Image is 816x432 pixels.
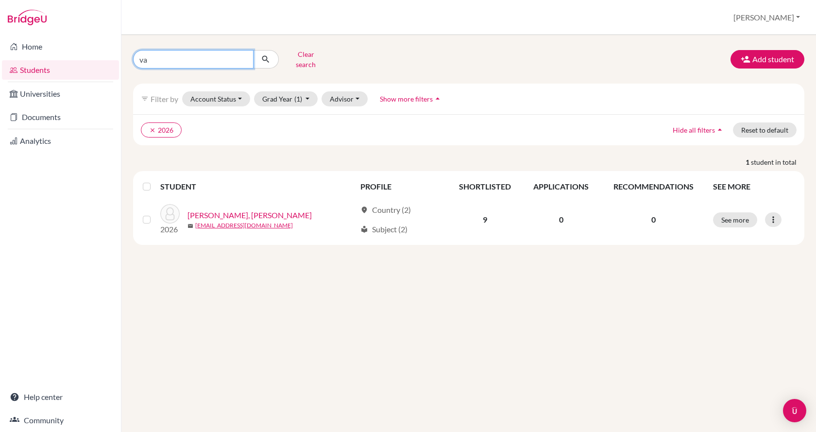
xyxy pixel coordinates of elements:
span: Filter by [151,94,178,104]
span: (1) [294,95,302,103]
button: Account Status [182,91,250,106]
a: Home [2,37,119,56]
a: [EMAIL_ADDRESS][DOMAIN_NAME] [195,221,293,230]
span: local_library [360,225,368,233]
span: Hide all filters [673,126,715,134]
a: Help center [2,387,119,407]
td: 9 [448,198,522,241]
th: SHORTLISTED [448,175,522,198]
i: arrow_drop_up [715,125,725,135]
th: SEE MORE [707,175,800,198]
span: location_on [360,206,368,214]
a: Documents [2,107,119,127]
i: clear [149,127,156,134]
p: 0 [606,214,701,225]
th: APPLICATIONS [522,175,600,198]
strong: 1 [746,157,751,167]
img: Bridge-U [8,10,47,25]
a: [PERSON_NAME], [PERSON_NAME] [187,209,312,221]
a: Analytics [2,131,119,151]
span: student in total [751,157,804,167]
a: Students [2,60,119,80]
th: RECOMMENDATIONS [600,175,707,198]
button: clear2026 [141,122,182,138]
button: Add student [731,50,804,69]
button: Hide all filtersarrow_drop_up [664,122,733,138]
i: filter_list [141,95,149,103]
th: STUDENT [160,175,355,198]
span: Show more filters [380,95,433,103]
button: Reset to default [733,122,797,138]
input: Find student by name... [133,50,254,69]
a: Universities [2,84,119,104]
img: Varga, Zeno [160,204,180,224]
th: PROFILE [355,175,448,198]
i: arrow_drop_up [433,94,442,104]
button: Grad Year(1) [254,91,318,106]
a: Community [2,411,119,430]
button: Show more filtersarrow_drop_up [372,91,451,106]
p: 2026 [160,224,180,235]
div: Country (2) [360,204,411,216]
button: [PERSON_NAME] [729,8,804,27]
div: Open Intercom Messenger [783,399,806,422]
span: mail [187,223,193,229]
button: Clear search [279,47,333,72]
td: 0 [522,198,600,241]
button: Advisor [322,91,368,106]
div: Subject (2) [360,224,408,235]
button: See more [713,212,757,227]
